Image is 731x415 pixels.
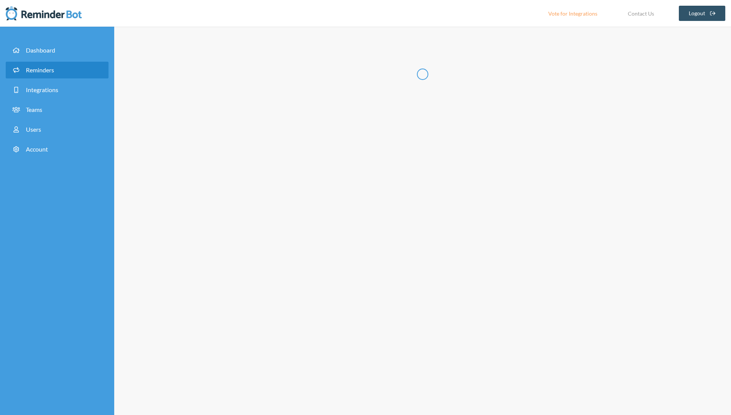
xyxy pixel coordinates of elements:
[26,145,48,153] span: Account
[6,121,109,138] a: Users
[6,42,109,59] a: Dashboard
[539,6,607,21] a: Vote for Integrations
[618,6,664,21] a: Contact Us
[26,126,41,133] span: Users
[679,6,726,21] a: Logout
[6,6,82,21] img: Reminder Bot
[26,66,54,73] span: Reminders
[6,101,109,118] a: Teams
[26,46,55,54] span: Dashboard
[6,141,109,158] a: Account
[26,86,58,93] span: Integrations
[6,62,109,78] a: Reminders
[26,106,42,113] span: Teams
[6,81,109,98] a: Integrations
